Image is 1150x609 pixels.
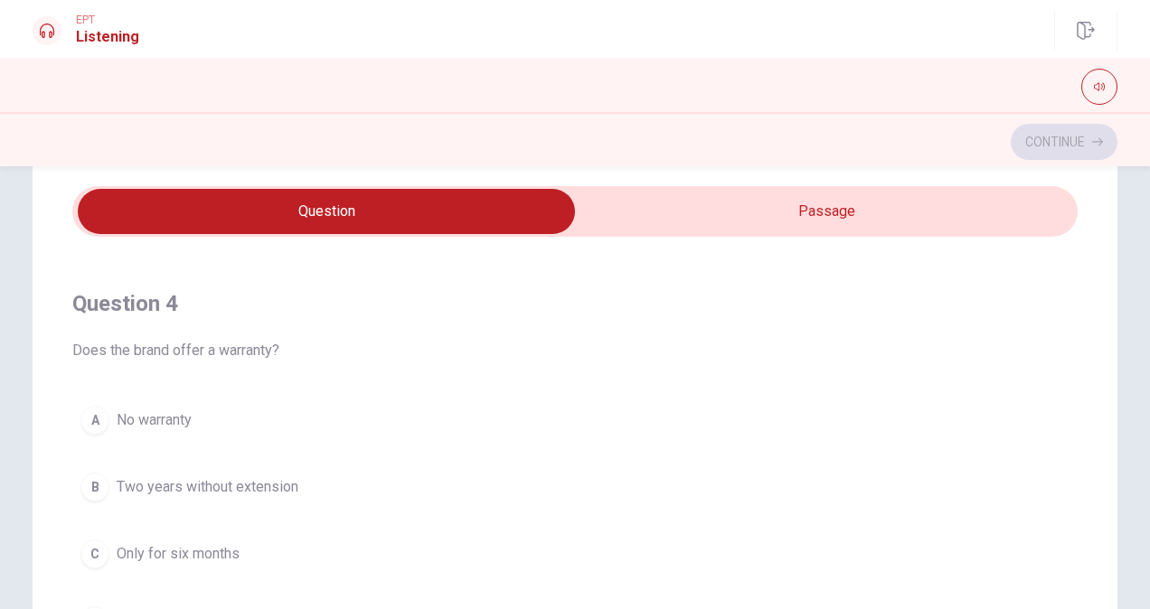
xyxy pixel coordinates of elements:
[72,531,1078,576] button: COnly for six months
[72,340,1078,361] span: Does the brand offer a warranty?
[72,289,1078,318] h4: Question 4
[80,539,109,568] div: C
[80,473,109,501] div: B
[72,398,1078,443] button: ANo warranty
[80,406,109,435] div: A
[76,26,139,48] h1: Listening
[117,543,240,565] span: Only for six months
[117,476,298,498] span: Two years without extension
[76,14,139,26] span: EPT
[72,464,1078,510] button: BTwo years without extension
[117,409,192,431] span: No warranty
